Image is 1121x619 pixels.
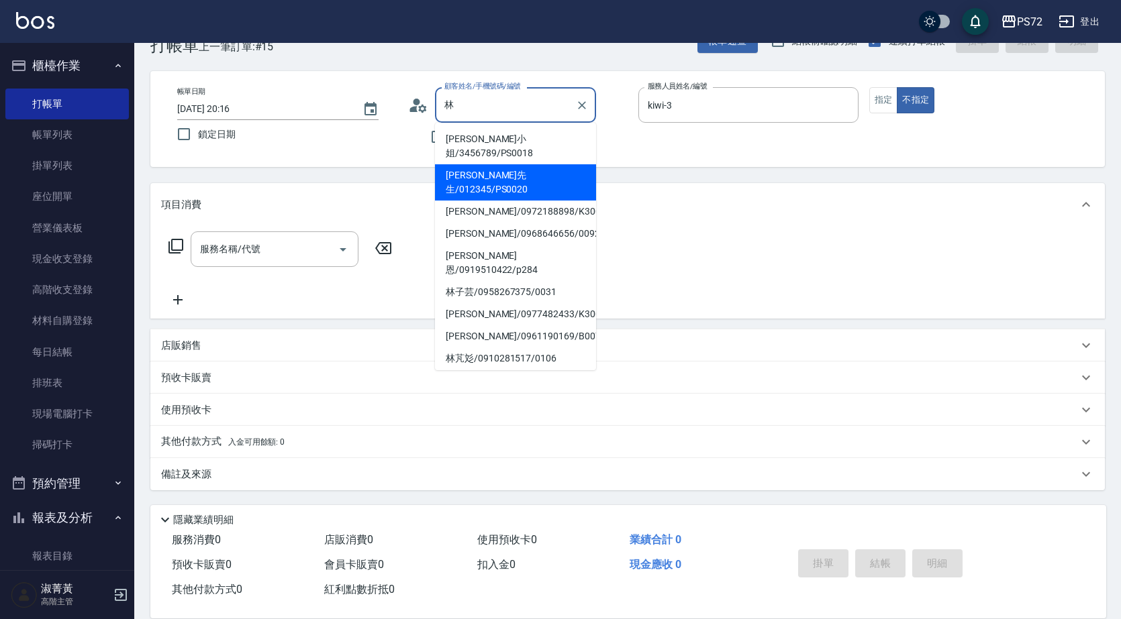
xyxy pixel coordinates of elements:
[435,128,596,164] li: [PERSON_NAME]小姐/3456789/PS0018
[435,370,596,392] li: [PERSON_NAME]/0935791597/0028
[962,8,989,35] button: save
[435,347,596,370] li: 林芃彣/0910281517/0106
[435,245,596,281] li: [PERSON_NAME]恩/0919510422/p284
[161,198,201,212] p: 項目消費
[172,583,242,596] span: 其他付款方式 0
[177,87,205,97] label: 帳單日期
[150,329,1105,361] div: 店販銷售
[173,513,234,527] p: 隱藏業績明細
[150,426,1105,458] div: 其他付款方式入金可用餘額: 0
[5,305,129,336] a: 材料自購登錄
[161,403,211,417] p: 使用預收卡
[5,274,129,305] a: 高階收支登錄
[16,12,54,29] img: Logo
[332,239,354,260] button: Open
[324,533,373,546] span: 店販消費 0
[161,371,211,385] p: 預收卡販賣
[869,87,898,113] button: 指定
[435,303,596,325] li: [PERSON_NAME]/0977482433/K30032
[5,429,129,460] a: 掃碼打卡
[199,38,274,55] span: 上一筆訂單:#15
[5,150,129,181] a: 掛單列表
[161,435,285,449] p: 其他付款方式
[5,181,129,212] a: 座位開單
[5,119,129,150] a: 帳單列表
[435,164,596,201] li: [PERSON_NAME]先生/012345/PS0020
[630,533,681,546] span: 業績合計 0
[172,558,232,571] span: 預收卡販賣 0
[5,243,129,274] a: 現金收支登錄
[228,437,285,447] span: 入金可用餘額: 0
[630,558,681,571] span: 現金應收 0
[5,48,129,83] button: 櫃檯作業
[435,325,596,347] li: [PERSON_NAME]/0961190169/B0074
[444,81,521,91] label: 顧客姓名/手機號碼/編號
[198,127,236,142] span: 鎖定日期
[161,339,201,353] p: 店販銷售
[150,361,1105,394] div: 預收卡販賣
[5,541,129,571] a: 報表目錄
[5,500,129,535] button: 報表及分析
[354,93,387,125] button: Choose date, selected date is 2025-08-11
[5,337,129,368] a: 每日結帳
[41,596,109,608] p: 高階主管
[5,89,129,119] a: 打帳單
[435,201,596,223] li: [PERSON_NAME]/0972188898/K30073
[5,466,129,501] button: 預約管理
[1017,13,1042,30] div: PS72
[41,582,109,596] h5: 淑菁黃
[1053,9,1105,34] button: 登出
[324,558,384,571] span: 會員卡販賣 0
[5,398,129,429] a: 現場電腦打卡
[150,458,1105,490] div: 備註及來源
[435,281,596,303] li: 林子芸/0958267375/0031
[477,558,516,571] span: 扣入金 0
[897,87,934,113] button: 不指定
[477,533,537,546] span: 使用預收卡 0
[161,467,211,482] p: 備註及來源
[177,98,349,120] input: YYYY/MM/DD hh:mm
[573,96,591,115] button: Clear
[5,213,129,243] a: 營業儀表板
[5,368,129,398] a: 排班表
[150,36,199,55] h3: 打帳單
[150,183,1105,226] div: 項目消費
[435,223,596,245] li: [PERSON_NAME]/0968646656/0092
[150,394,1105,426] div: 使用預收卡
[648,81,707,91] label: 服務人員姓名/編號
[995,8,1048,36] button: PS72
[11,581,38,608] img: Person
[324,583,395,596] span: 紅利點數折抵 0
[172,533,221,546] span: 服務消費 0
